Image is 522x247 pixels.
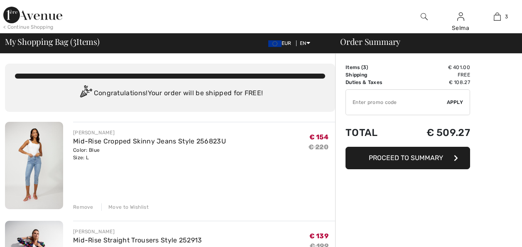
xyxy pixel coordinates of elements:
[402,119,470,147] td: € 509.27
[73,236,202,244] a: Mid-Rise Straight Trousers Style 252913
[346,119,402,147] td: Total
[5,37,100,46] span: My Shopping Bag ( Items)
[363,64,366,70] span: 3
[330,37,517,46] div: Order Summary
[73,146,226,161] div: Color: Blue Size: L
[457,12,464,20] a: Sign In
[402,71,470,79] td: Free
[73,203,93,211] div: Remove
[5,122,63,209] img: Mid-Rise Cropped Skinny Jeans Style 256823U
[15,85,325,102] div: Congratulations! Your order will be shipped for FREE!
[402,64,470,71] td: € 401.00
[3,23,54,31] div: < Continue Shopping
[268,40,282,47] img: Euro
[494,12,501,22] img: My Bag
[73,129,226,136] div: [PERSON_NAME]
[77,85,94,102] img: Congratulation2.svg
[443,24,478,32] div: Selma
[309,232,329,240] span: € 139
[369,154,443,162] span: Proceed to Summary
[346,79,402,86] td: Duties & Taxes
[421,12,428,22] img: search the website
[346,147,470,169] button: Proceed to Summary
[346,71,402,79] td: Shipping
[505,13,508,20] span: 3
[457,12,464,22] img: My Info
[101,203,149,211] div: Move to Wishlist
[402,79,470,86] td: € 108.27
[300,40,310,46] span: EN
[309,143,329,151] s: € 220
[447,99,463,106] span: Apply
[309,133,329,141] span: € 154
[346,90,447,115] input: Promo code
[3,7,62,23] img: 1ère Avenue
[268,40,295,46] span: EUR
[73,35,76,46] span: 3
[73,228,202,235] div: [PERSON_NAME]
[479,12,515,22] a: 3
[73,137,226,145] a: Mid-Rise Cropped Skinny Jeans Style 256823U
[346,64,402,71] td: Items ( )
